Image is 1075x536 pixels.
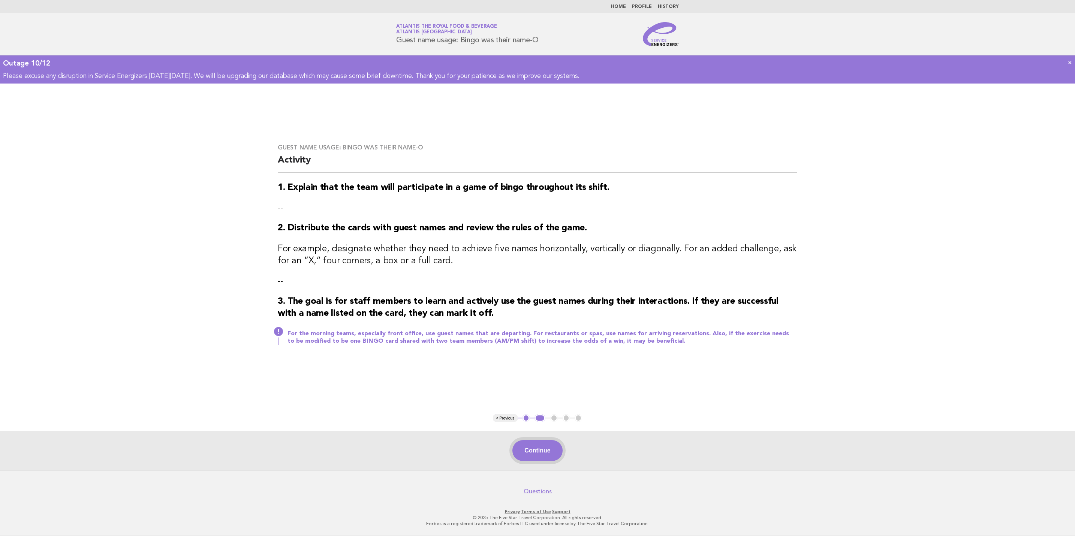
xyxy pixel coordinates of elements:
a: Atlantis the Royal Food & BeverageAtlantis [GEOGRAPHIC_DATA] [396,24,497,34]
button: < Previous [493,414,517,422]
a: Terms of Use [521,509,551,514]
a: History [658,4,679,9]
img: Service Energizers [643,22,679,46]
a: Home [611,4,626,9]
h2: Activity [278,154,797,173]
p: Forbes is a registered trademark of Forbes LLC used under license by The Five Star Travel Corpora... [308,521,767,527]
strong: 1. Explain that the team will participate in a game of bingo throughout its shift. [278,183,609,192]
a: Privacy [505,509,520,514]
div: Outage 10/12 [3,58,1072,68]
a: Support [552,509,570,514]
p: · · [308,509,767,515]
p: © 2025 The Five Star Travel Corporation. All rights reserved. [308,515,767,521]
button: 2 [535,414,545,422]
h1: Guest name usage: Bingo was their name-O [396,24,539,44]
button: 1 [523,414,530,422]
button: Continue [512,440,562,461]
p: For the morning teams, especially front office, use guest names that are departing. For restauran... [287,330,797,345]
a: Questions [524,488,552,495]
a: Profile [632,4,652,9]
a: × [1068,58,1072,66]
span: Atlantis [GEOGRAPHIC_DATA] [396,30,472,35]
p: Please excuse any disruption in Service Energizers [DATE][DATE]. We will be upgrading our databas... [3,72,1072,81]
p: -- [278,276,797,287]
p: -- [278,203,797,213]
strong: 3. The goal is for staff members to learn and actively use the guest names during their interacti... [278,297,779,318]
strong: 2. Distribute the cards with guest names and review the rules of the game. [278,224,587,233]
h3: Guest name usage: Bingo was their name-O [278,144,797,151]
h3: For example, designate whether they need to achieve five names horizontally, vertically or diagon... [278,243,797,267]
